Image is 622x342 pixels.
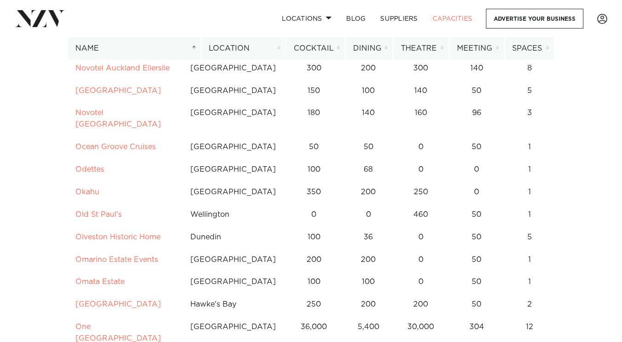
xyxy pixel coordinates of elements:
a: Capacities [425,9,480,29]
td: 50 [449,136,504,158]
td: 0 [344,203,393,226]
td: 180 [284,102,344,136]
td: [GEOGRAPHIC_DATA] [183,181,284,203]
td: 50 [449,226,504,249]
td: 250 [284,293,344,316]
td: 3 [504,102,554,136]
td: 1 [504,203,554,226]
td: 5 [504,80,554,102]
td: [GEOGRAPHIC_DATA] [183,57,284,80]
a: Old St Paul's [75,211,122,218]
td: [GEOGRAPHIC_DATA] [183,271,284,293]
td: 0 [393,226,449,249]
td: 300 [284,57,344,80]
td: Hawke's Bay [183,293,284,316]
td: [GEOGRAPHIC_DATA] [183,158,284,181]
td: 50 [449,249,504,271]
td: 160 [393,102,449,136]
td: [GEOGRAPHIC_DATA] [183,80,284,102]
a: Okahu [75,188,99,196]
td: 100 [344,80,393,102]
a: Omarino Estate Events [75,256,158,263]
a: BLOG [339,9,373,29]
td: 36 [344,226,393,249]
th: Name: activate to sort column descending [68,37,201,60]
th: Spaces: activate to sort column ascending [504,37,554,60]
td: [GEOGRAPHIC_DATA] [183,249,284,271]
td: 0 [449,181,504,203]
td: 200 [344,249,393,271]
td: 250 [393,181,449,203]
td: 150 [284,80,344,102]
a: [GEOGRAPHIC_DATA] [75,301,161,308]
td: 50 [284,136,344,158]
td: 140 [393,80,449,102]
a: Advertise your business [486,9,583,29]
th: Cocktail: activate to sort column ascending [286,37,345,60]
td: 50 [449,203,504,226]
td: Wellington [183,203,284,226]
td: 200 [344,181,393,203]
td: 140 [344,102,393,136]
td: 100 [344,271,393,293]
td: 100 [284,158,344,181]
td: 1 [504,158,554,181]
td: 0 [449,158,504,181]
td: 200 [284,249,344,271]
td: 350 [284,181,344,203]
td: 50 [449,293,504,316]
td: 460 [393,203,449,226]
td: 0 [393,136,449,158]
td: 200 [393,293,449,316]
th: Dining: activate to sort column ascending [345,37,393,60]
td: 1 [504,136,554,158]
a: One [GEOGRAPHIC_DATA] [75,323,161,342]
th: Meeting: activate to sort column ascending [449,37,504,60]
td: 50 [344,136,393,158]
td: [GEOGRAPHIC_DATA] [183,102,284,136]
td: 0 [393,249,449,271]
a: Locations [274,9,339,29]
a: Novotel [GEOGRAPHIC_DATA] [75,109,161,128]
td: 5 [504,226,554,249]
th: Theatre: activate to sort column ascending [393,37,449,60]
td: 50 [449,271,504,293]
td: [GEOGRAPHIC_DATA] [183,136,284,158]
img: nzv-logo.png [15,10,65,27]
td: 0 [393,271,449,293]
td: 0 [284,203,344,226]
a: Ocean Groove Cruises [75,143,156,151]
a: Olveston Historic Home [75,233,160,241]
td: 2 [504,293,554,316]
td: 200 [344,293,393,316]
a: Omata Estate [75,278,125,285]
td: 100 [284,226,344,249]
td: 50 [449,80,504,102]
td: Dunedin [183,226,284,249]
td: 0 [393,158,449,181]
td: 1 [504,249,554,271]
a: Odettes [75,166,104,173]
td: 300 [393,57,449,80]
a: [GEOGRAPHIC_DATA] [75,87,161,94]
td: 1 [504,271,554,293]
td: 1 [504,181,554,203]
td: 96 [449,102,504,136]
td: 8 [504,57,554,80]
a: SUPPLIERS [373,9,425,29]
td: 200 [344,57,393,80]
td: 68 [344,158,393,181]
a: Novotel Auckland Ellerslie [75,64,170,72]
td: 140 [449,57,504,80]
td: 100 [284,271,344,293]
th: Location: activate to sort column ascending [201,37,286,60]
